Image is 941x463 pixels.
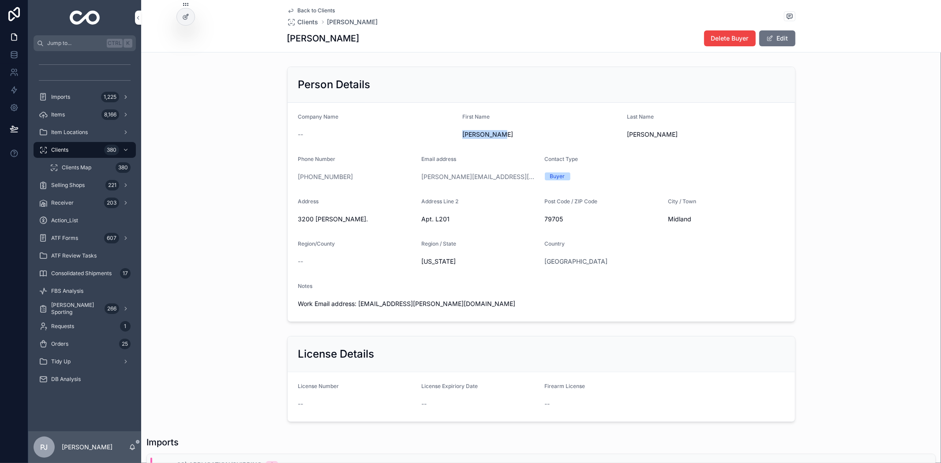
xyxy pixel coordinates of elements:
div: 25 [119,339,131,349]
span: Clients [51,146,68,153]
span: Contact Type [545,156,578,162]
span: FBS Analysis [51,288,83,295]
span: Region/County [298,240,335,247]
a: Items8,166 [34,107,136,123]
a: Item Locations [34,124,136,140]
span: Region / State [421,240,456,247]
div: 380 [116,162,131,173]
span: [US_STATE] [421,257,538,266]
div: 1 [120,321,131,332]
div: scrollable content [28,51,141,399]
span: Consolidated Shipments [51,270,112,277]
span: Midland [668,215,784,224]
a: Clients [287,18,319,26]
span: [PERSON_NAME] [627,130,784,139]
a: [PERSON_NAME] [327,18,378,26]
span: -- [298,400,304,408]
span: [PERSON_NAME] Sporting [51,302,101,316]
div: 266 [105,303,119,314]
span: [PERSON_NAME] [462,130,620,139]
span: -- [545,400,550,408]
span: Items [51,111,65,118]
a: [PERSON_NAME][EMAIL_ADDRESS][PERSON_NAME][DOMAIN_NAME] [421,172,538,181]
a: Orders25 [34,336,136,352]
a: Receiver203 [34,195,136,211]
span: Ctrl [107,39,123,48]
span: Last Name [627,113,654,120]
span: Item Locations [51,129,88,136]
a: [PERSON_NAME] Sporting266 [34,301,136,317]
span: Firearm License [545,383,585,389]
div: 8,166 [101,109,119,120]
a: Imports1,225 [34,89,136,105]
span: Orders [51,340,68,347]
span: Apt. L201 [421,215,538,224]
span: Clients [298,18,319,26]
span: -- [298,130,304,139]
span: Back to Clients [298,7,335,14]
span: Country [545,240,565,247]
span: Tidy Up [51,358,71,365]
span: Jump to... [47,40,103,47]
span: 79705 [545,215,661,224]
a: ATF Forms607 [34,230,136,246]
span: Requests [51,323,74,330]
span: ATF Forms [51,235,78,242]
span: Clients Map [62,164,91,171]
span: -- [421,400,427,408]
div: 1,225 [101,92,119,102]
a: [PHONE_NUMBER] [298,172,353,181]
span: City / Town [668,198,696,205]
span: Delete Buyer [711,34,749,43]
div: 607 [104,233,119,243]
span: K [124,40,131,47]
div: 221 [105,180,119,190]
h1: Imports [146,436,179,448]
div: 17 [120,268,131,279]
a: Clients Map380 [44,160,136,175]
span: Work Email address: [EMAIL_ADDRESS][PERSON_NAME][DOMAIN_NAME] [298,299,538,308]
span: Phone Number [298,156,336,162]
a: Selling Shops221 [34,177,136,193]
span: License Number [298,383,339,389]
span: Notes [298,283,313,289]
a: [GEOGRAPHIC_DATA] [545,257,608,266]
h2: Person Details [298,78,371,92]
span: Selling Shops [51,182,85,189]
a: FBS Analysis [34,283,136,299]
div: Buyer [550,172,565,180]
span: 3200 [PERSON_NAME]. [298,215,415,224]
span: Receiver [51,199,74,206]
h2: License Details [298,347,375,361]
span: Address Line 2 [421,198,458,205]
span: Address [298,198,319,205]
button: Delete Buyer [704,30,756,46]
button: Edit [759,30,795,46]
a: Action_List [34,213,136,228]
a: Requests1 [34,318,136,334]
span: Post Code / ZIP Code [545,198,598,205]
span: Action_List [51,217,78,224]
span: Imports [51,93,70,101]
a: Back to Clients [287,7,335,14]
span: Company Name [298,113,339,120]
span: ATF Review Tasks [51,252,97,259]
span: PJ [41,442,48,452]
a: DB Analysis [34,371,136,387]
div: 203 [104,198,119,208]
button: Jump to...CtrlK [34,35,136,51]
span: -- [298,257,304,266]
span: First Name [462,113,490,120]
div: 380 [104,145,119,155]
h1: [PERSON_NAME] [287,32,360,45]
a: Clients380 [34,142,136,158]
p: [PERSON_NAME] [62,443,112,452]
span: DB Analysis [51,376,81,383]
img: App logo [70,11,100,25]
a: Tidy Up [34,354,136,370]
span: Email address [421,156,456,162]
a: ATF Review Tasks [34,248,136,264]
a: Consolidated Shipments17 [34,265,136,281]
